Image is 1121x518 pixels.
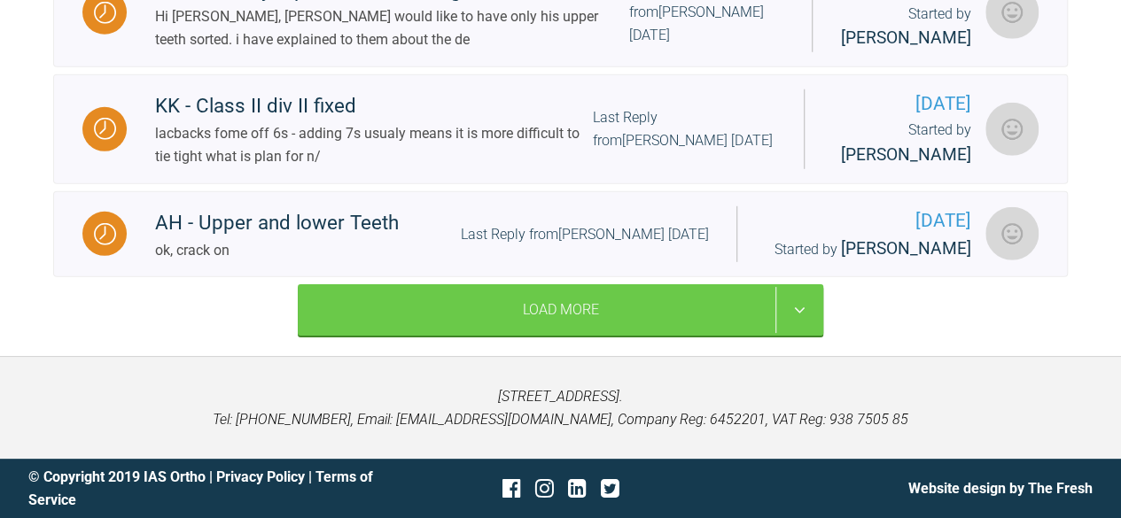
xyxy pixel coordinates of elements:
p: [STREET_ADDRESS]. Tel: [PHONE_NUMBER], Email: [EMAIL_ADDRESS][DOMAIN_NAME], Company Reg: 6452201,... [28,385,1093,430]
div: © Copyright 2019 IAS Ortho | | [28,466,383,511]
a: Privacy Policy [216,468,305,485]
span: [DATE] [766,206,971,236]
a: Website design by The Fresh [908,480,1093,497]
a: WaitingKK - Class II div II fixedlacbacks fome off 6s - adding 7s usualy means it is more difficu... [53,74,1068,184]
img: Waiting [94,223,116,245]
img: Waiting [94,2,116,24]
div: ok, crack on [155,239,399,262]
div: Last Reply from [PERSON_NAME] [DATE] [461,223,708,246]
img: Sarah Gatley [985,103,1039,156]
span: [PERSON_NAME] [841,238,971,259]
div: KK - Class II div II fixed [155,90,593,122]
div: Started by [833,119,971,168]
div: Started by [841,3,971,52]
div: AH - Upper and lower Teeth [155,207,399,239]
div: Last Reply from [PERSON_NAME] [DATE] [593,106,775,151]
span: [DATE] [833,89,971,119]
a: WaitingAH - Upper and lower Teethok, crack onLast Reply from[PERSON_NAME] [DATE][DATE]Started by ... [53,191,1068,278]
span: [PERSON_NAME] [841,144,971,165]
div: Load More [298,284,823,336]
div: lacbacks fome off 6s - adding 7s usualy means it is more difficult to tie tight what is plan for n/ [155,122,593,167]
div: Started by [766,236,971,263]
a: Terms of Service [28,468,373,508]
span: [PERSON_NAME] [841,27,971,48]
img: Waiting [94,118,116,140]
div: Hi [PERSON_NAME], [PERSON_NAME] would like to have only his upper teeth sorted. i have explained ... [155,5,629,50]
img: Neil Fearns [985,207,1039,260]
